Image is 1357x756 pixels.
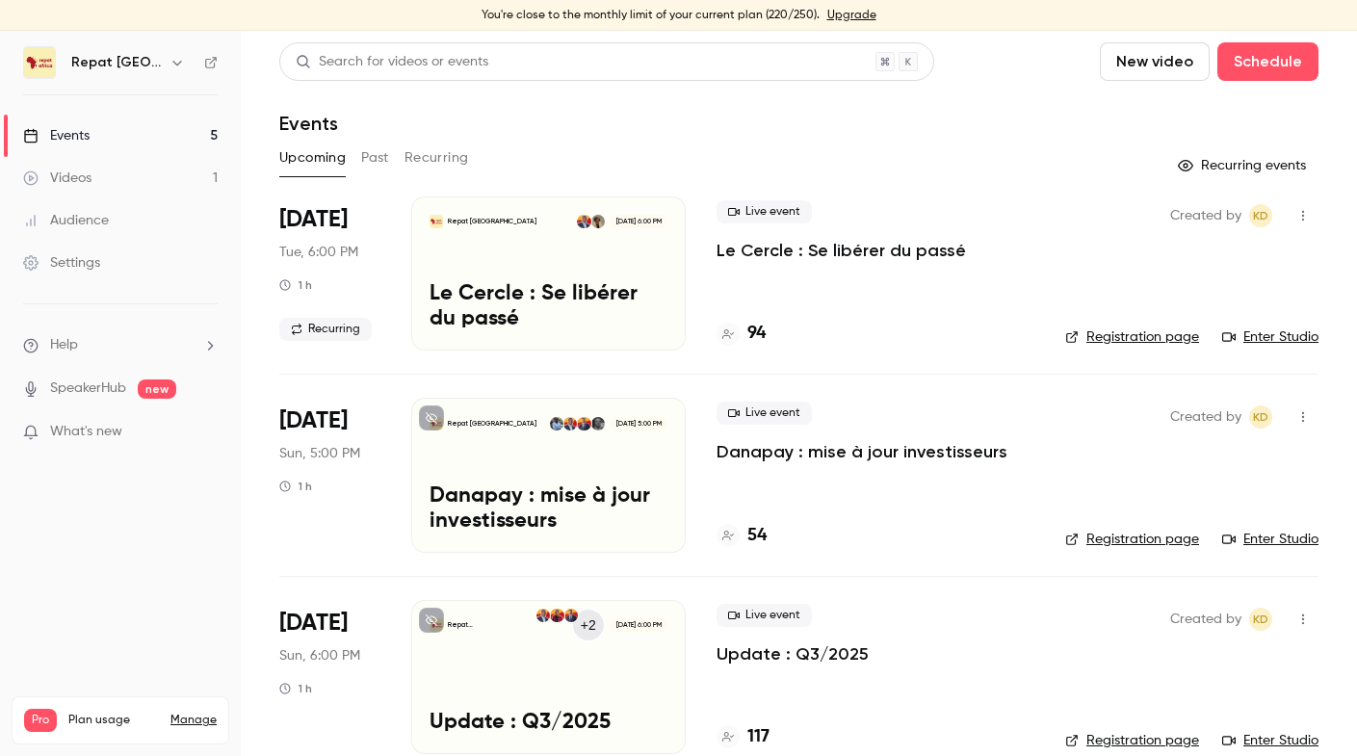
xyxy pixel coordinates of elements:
[71,53,162,72] h6: Repat [GEOGRAPHIC_DATA]
[717,604,812,627] span: Live event
[1100,42,1210,81] button: New video
[717,642,869,665] a: Update : Q3/2025
[279,243,358,262] span: Tue, 6:00 PM
[23,211,109,230] div: Audience
[279,646,360,665] span: Sun, 6:00 PM
[571,608,606,642] div: +2
[717,440,1007,463] a: Danapay : mise à jour investisseurs
[564,609,578,622] img: Mounir Telkass
[430,484,667,534] p: Danapay : mise à jour investisseurs
[1249,204,1272,227] span: Kara Diaby
[138,379,176,399] span: new
[279,143,346,173] button: Upcoming
[717,200,812,223] span: Live event
[717,321,766,347] a: 94
[430,711,667,736] p: Update : Q3/2025
[279,196,380,351] div: Sep 23 Tue, 8:00 PM (Europe/Paris)
[717,724,770,750] a: 117
[1249,405,1272,429] span: Kara Diaby
[1222,530,1318,549] a: Enter Studio
[1065,731,1199,750] a: Registration page
[50,335,78,355] span: Help
[279,204,348,235] span: [DATE]
[23,335,218,355] li: help-dropdown-opener
[1170,405,1241,429] span: Created by
[279,405,348,436] span: [DATE]
[1170,204,1241,227] span: Created by
[279,479,312,494] div: 1 h
[1065,530,1199,549] a: Registration page
[717,402,812,425] span: Live event
[448,620,535,630] p: Repat [GEOGRAPHIC_DATA]
[563,417,577,430] img: Kara Diaby
[279,112,338,135] h1: Events
[24,47,55,78] img: Repat Africa
[279,608,348,639] span: [DATE]
[279,600,380,754] div: Sep 28 Sun, 8:00 PM (Europe/Brussels)
[747,523,767,549] h4: 54
[411,398,686,552] a: Danapay : mise à jour investisseursRepat [GEOGRAPHIC_DATA]Moussa DembeleMounir TelkassKara DiabyD...
[610,417,666,430] span: [DATE] 5:00 PM
[577,215,590,228] img: Kara Diaby
[747,321,766,347] h4: 94
[1222,731,1318,750] a: Enter Studio
[361,143,389,173] button: Past
[23,126,90,145] div: Events
[1065,327,1199,347] a: Registration page
[1170,608,1241,631] span: Created by
[50,378,126,399] a: SpeakerHub
[1253,204,1268,227] span: KD
[1253,405,1268,429] span: KD
[296,52,488,72] div: Search for videos or events
[591,215,605,228] img: Oumou Diarisso
[279,277,312,293] div: 1 h
[279,444,360,463] span: Sun, 5:00 PM
[50,422,122,442] span: What's new
[1169,150,1318,181] button: Recurring events
[550,417,563,430] img: Demba Dembele
[430,215,443,228] img: Le Cercle : Se libérer du passé
[717,239,966,262] a: Le Cercle : Se libérer du passé
[279,681,312,696] div: 1 h
[411,196,686,351] a: Le Cercle : Se libérer du passéRepat [GEOGRAPHIC_DATA]Oumou DiarissoKara Diaby[DATE] 6:00 PMLe Ce...
[717,523,767,549] a: 54
[577,417,590,430] img: Mounir Telkass
[1253,608,1268,631] span: KD
[747,724,770,750] h4: 117
[23,253,100,273] div: Settings
[430,282,667,332] p: Le Cercle : Se libérer du passé
[1249,608,1272,631] span: Kara Diaby
[279,318,372,341] span: Recurring
[827,8,876,23] a: Upgrade
[591,417,605,430] img: Moussa Dembele
[448,217,536,226] p: Repat [GEOGRAPHIC_DATA]
[24,709,57,732] span: Pro
[68,713,159,728] span: Plan usage
[1217,42,1318,81] button: Schedule
[411,600,686,754] a: Update : Q3/2025Repat [GEOGRAPHIC_DATA]+2Mounir TelkassFatoumata DiaKara Diaby[DATE] 6:00 PMUpdat...
[404,143,469,173] button: Recurring
[536,609,550,622] img: Kara Diaby
[550,609,563,622] img: Fatoumata Dia
[610,215,666,228] span: [DATE] 6:00 PM
[23,169,91,188] div: Videos
[170,713,217,728] a: Manage
[279,398,380,552] div: Sep 28 Sun, 7:00 PM (Europe/Paris)
[448,419,536,429] p: Repat [GEOGRAPHIC_DATA]
[1222,327,1318,347] a: Enter Studio
[610,618,666,632] span: [DATE] 6:00 PM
